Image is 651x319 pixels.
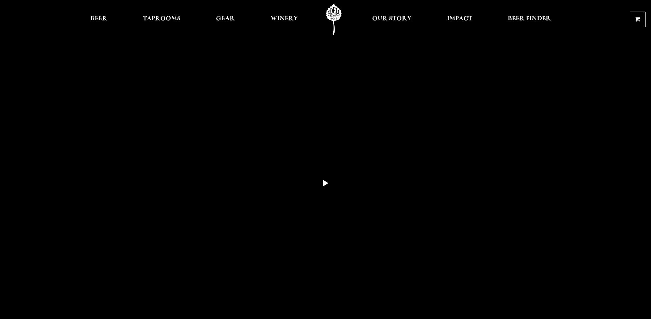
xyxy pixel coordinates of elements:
[216,16,235,22] span: Gear
[138,4,185,35] a: Taprooms
[503,4,555,35] a: Beer Finder
[321,4,347,35] a: Odell Home
[212,4,239,35] a: Gear
[91,16,107,22] span: Beer
[266,4,302,35] a: Winery
[86,4,112,35] a: Beer
[368,4,416,35] a: Our Story
[372,16,411,22] span: Our Story
[447,16,472,22] span: Impact
[271,16,298,22] span: Winery
[143,16,180,22] span: Taprooms
[508,16,551,22] span: Beer Finder
[443,4,477,35] a: Impact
